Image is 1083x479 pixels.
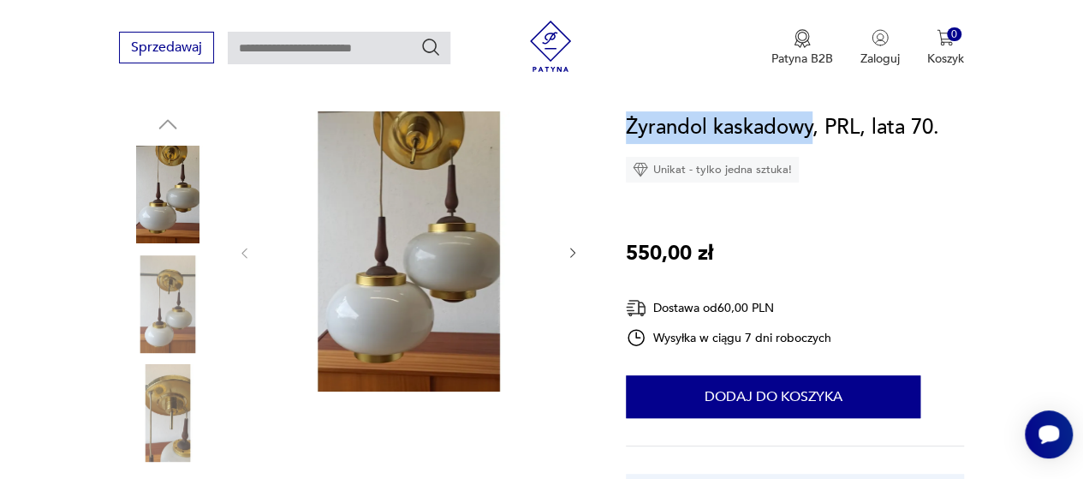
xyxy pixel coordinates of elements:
p: Zaloguj [860,51,900,67]
a: Sprzedawaj [119,43,214,55]
img: Zdjęcie produktu Żyrandol kaskadowy, PRL, lata 70. [269,111,549,392]
button: 0Koszyk [927,29,964,67]
img: Patyna - sklep z meblami i dekoracjami vintage [525,21,576,72]
img: Ikona dostawy [626,297,646,319]
p: Koszyk [927,51,964,67]
p: Patyna B2B [771,51,833,67]
img: Zdjęcie produktu Żyrandol kaskadowy, PRL, lata 70. [119,146,217,243]
button: Szukaj [420,37,441,57]
img: Ikona medalu [794,29,811,48]
img: Ikonka użytkownika [872,29,889,46]
img: Ikona diamentu [633,162,648,177]
a: Ikona medaluPatyna B2B [771,29,833,67]
button: Sprzedawaj [119,32,214,63]
button: Dodaj do koszyka [626,375,920,418]
div: Unikat - tylko jedna sztuka! [626,157,799,183]
div: 0 [947,27,961,42]
img: Ikona koszyka [937,29,954,46]
div: Wysyłka w ciągu 7 dni roboczych [626,327,831,348]
button: Patyna B2B [771,29,833,67]
button: Zaloguj [860,29,900,67]
h1: Żyrandol kaskadowy, PRL, lata 70. [626,111,939,144]
iframe: Smartsupp widget button [1025,410,1073,458]
div: Dostawa od 60,00 PLN [626,297,831,319]
img: Zdjęcie produktu Żyrandol kaskadowy, PRL, lata 70. [119,255,217,353]
img: Zdjęcie produktu Żyrandol kaskadowy, PRL, lata 70. [119,364,217,462]
p: 550,00 zł [626,237,713,270]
